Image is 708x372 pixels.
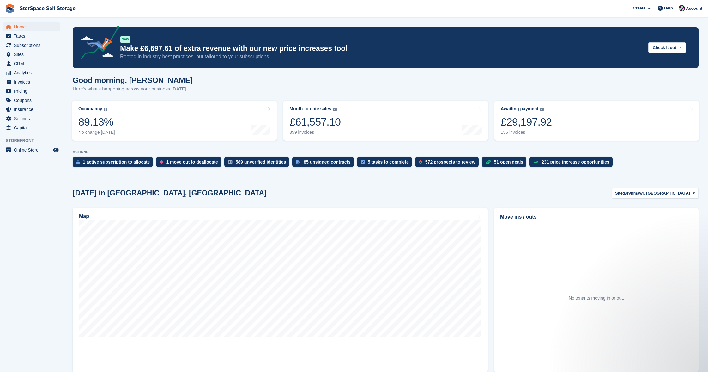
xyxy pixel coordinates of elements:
a: StorSpace Self Storage [17,3,78,14]
div: 359 invoices [289,130,341,135]
a: menu [3,22,60,31]
span: Sites [14,50,52,59]
div: 89.13% [78,115,115,128]
img: price_increase_opportunities-93ffe204e8149a01c8c9dc8f82e8f89637d9d84a8eef4429ea346261dce0b2c0.svg [533,161,538,164]
div: 51 open deals [494,159,523,164]
img: task-75834270c22a3079a89374b754ae025e5fb1db73e45f91037f5363f120a921f8.svg [361,160,365,164]
span: Online Store [14,146,52,154]
span: Capital [14,123,52,132]
span: Create [633,5,645,11]
div: 156 invoices [501,130,552,135]
span: Site: [615,190,624,196]
span: Home [14,22,52,31]
span: Insurance [14,105,52,114]
p: Rooted in industry best practices, but tailored to your subscriptions. [120,53,643,60]
a: menu [3,68,60,77]
div: 1 active subscription to allocate [83,159,150,164]
img: contract_signature_icon-13c848040528278c33f63329250d36e43548de30e8caae1d1a13099fd9432cc5.svg [296,160,300,164]
img: Ross Hadlington [679,5,685,11]
div: £61,557.10 [289,115,341,128]
a: menu [3,123,60,132]
div: 5 tasks to complete [368,159,409,164]
a: menu [3,114,60,123]
a: 572 prospects to review [415,157,482,170]
div: Occupancy [78,106,102,112]
a: menu [3,77,60,86]
h2: [DATE] in [GEOGRAPHIC_DATA], [GEOGRAPHIC_DATA] [73,189,267,197]
a: Preview store [52,146,60,154]
a: menu [3,96,60,105]
a: 1 move out to deallocate [156,157,224,170]
p: ACTIONS [73,150,699,154]
img: icon-info-grey-7440780725fd019a000dd9b08b2336e03edf1995a4989e88bcd33f0948082b44.svg [540,108,544,111]
h2: Move ins / outs [500,213,693,221]
a: menu [3,32,60,40]
a: 51 open deals [482,157,530,170]
span: Coupons [14,96,52,105]
div: Month-to-date sales [289,106,331,112]
a: Awaiting payment £29,197.92 156 invoices [494,101,699,141]
div: 589 unverified identities [236,159,286,164]
button: Check it out → [648,42,686,53]
a: menu [3,87,60,96]
div: £29,197.92 [501,115,552,128]
span: Account [686,5,702,12]
div: 231 price increase opportunities [542,159,609,164]
img: active_subscription_to_allocate_icon-d502201f5373d7db506a760aba3b589e785aa758c864c3986d89f69b8ff3... [76,160,80,164]
div: No change [DATE] [78,130,115,135]
img: deal-1b604bf984904fb50ccaf53a9ad4b4a5d6e5aea283cecdc64d6e3604feb123c2.svg [486,160,491,164]
div: No tenants moving in or out. [569,295,624,301]
span: Analytics [14,68,52,77]
a: 85 unsigned contracts [292,157,357,170]
span: Subscriptions [14,41,52,50]
div: NEW [120,36,130,43]
a: 5 tasks to complete [357,157,415,170]
button: Site: Brynmawr, [GEOGRAPHIC_DATA] [612,188,699,198]
span: Settings [14,114,52,123]
a: Month-to-date sales £61,557.10 359 invoices [283,101,488,141]
h2: Map [79,214,89,219]
div: 572 prospects to review [425,159,475,164]
a: menu [3,41,60,50]
span: Invoices [14,77,52,86]
div: 1 move out to deallocate [166,159,218,164]
span: Storefront [6,138,63,144]
img: icon-info-grey-7440780725fd019a000dd9b08b2336e03edf1995a4989e88bcd33f0948082b44.svg [104,108,107,111]
div: Awaiting payment [501,106,539,112]
p: Here's what's happening across your business [DATE] [73,85,193,93]
a: Occupancy 89.13% No change [DATE] [72,101,277,141]
span: Help [664,5,673,11]
a: menu [3,105,60,114]
img: move_outs_to_deallocate_icon-f764333ba52eb49d3ac5e1228854f67142a1ed5810a6f6cc68b1a99e826820c5.svg [160,160,163,164]
p: Make £6,697.61 of extra revenue with our new price increases tool [120,44,643,53]
a: 1 active subscription to allocate [73,157,156,170]
img: prospect-51fa495bee0391a8d652442698ab0144808aea92771e9ea1ae160a38d050c398.svg [419,160,422,164]
img: verify_identity-adf6edd0f0f0b5bbfe63781bf79b02c33cf7c696d77639b501bdc392416b5a36.svg [228,160,233,164]
span: Tasks [14,32,52,40]
img: icon-info-grey-7440780725fd019a000dd9b08b2336e03edf1995a4989e88bcd33f0948082b44.svg [333,108,337,111]
a: 231 price increase opportunities [529,157,616,170]
span: Pricing [14,87,52,96]
a: menu [3,50,60,59]
img: stora-icon-8386f47178a22dfd0bd8f6a31ec36ba5ce8667c1dd55bd0f319d3a0aa187defe.svg [5,4,15,13]
a: menu [3,59,60,68]
h1: Good morning, [PERSON_NAME] [73,76,193,84]
div: 85 unsigned contracts [304,159,351,164]
img: price-adjustments-announcement-icon-8257ccfd72463d97f412b2fc003d46551f7dbcb40ab6d574587a9cd5c0d94... [76,26,120,62]
span: Brynmawr, [GEOGRAPHIC_DATA] [624,190,690,196]
span: CRM [14,59,52,68]
a: 589 unverified identities [224,157,293,170]
a: menu [3,146,60,154]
